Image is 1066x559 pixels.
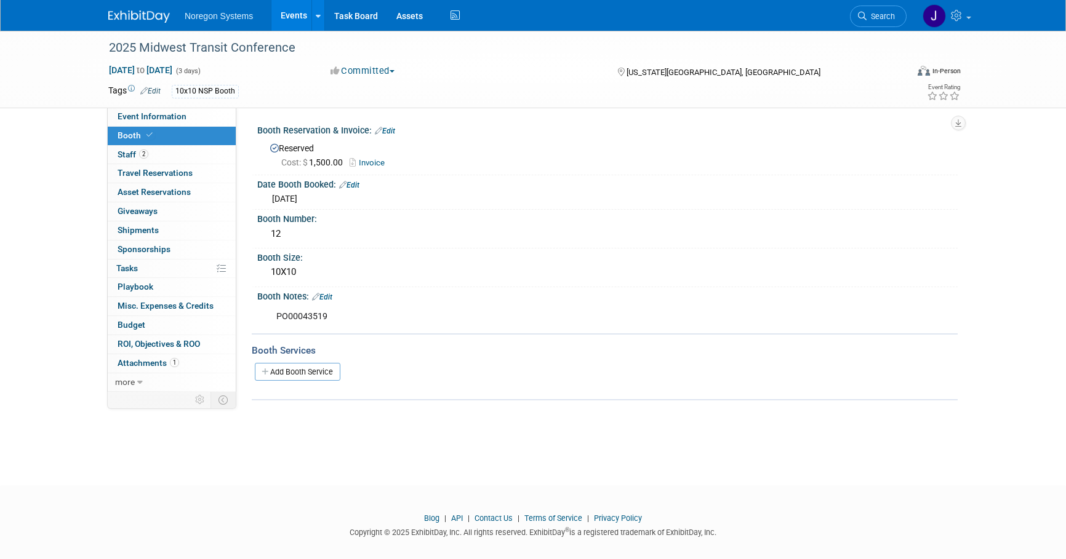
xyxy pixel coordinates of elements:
[252,344,958,357] div: Booth Services
[266,224,948,244] div: 12
[211,392,236,408] td: Toggle Event Tabs
[135,65,146,75] span: to
[565,526,569,533] sup: ®
[424,513,439,523] a: Blog
[515,513,523,523] span: |
[108,260,236,278] a: Tasks
[170,358,179,367] span: 1
[108,354,236,373] a: Attachments1
[108,297,236,315] a: Misc. Expenses & Credits
[257,210,958,225] div: Booth Number:
[257,175,958,191] div: Date Booth Booked:
[108,84,161,98] td: Tags
[108,164,236,183] a: Travel Reservations
[268,304,822,329] div: PO00043519
[108,316,236,335] a: Budget
[118,130,155,140] span: Booth
[118,339,200,349] span: ROI, Objectives & ROO
[850,6,907,27] a: Search
[118,225,159,235] span: Shipments
[281,157,309,167] span: Cost: $
[146,132,153,138] i: Booth reservation complete
[257,287,958,303] div: Booth Notes:
[255,363,340,381] a: Add Booth Service
[118,187,191,197] span: Asset Reservations
[108,240,236,259] a: Sponsorships
[475,513,513,523] a: Contact Us
[118,111,186,121] span: Event Information
[108,10,170,23] img: ExhibitDay
[834,64,961,82] div: Event Format
[465,513,473,523] span: |
[932,66,961,76] div: In-Person
[172,85,239,98] div: 10x10 NSP Booth
[118,206,158,216] span: Giveaways
[918,66,930,76] img: Format-Inperson.png
[115,377,135,387] span: more
[108,183,236,202] a: Asset Reservations
[339,181,359,189] a: Edit
[375,127,395,135] a: Edit
[451,513,463,523] a: API
[118,320,145,330] span: Budget
[594,513,642,523] a: Privacy Policy
[312,293,332,301] a: Edit
[175,67,201,75] span: (3 days)
[190,392,211,408] td: Personalize Event Tab Strip
[118,244,170,254] span: Sponsorships
[108,127,236,145] a: Booth
[108,221,236,240] a: Shipments
[116,263,138,273] span: Tasks
[108,373,236,392] a: more
[118,149,148,159] span: Staff
[927,84,960,90] div: Event Rating
[326,65,399,77] button: Committed
[185,11,253,21] span: Noregon Systems
[139,149,148,159] span: 2
[281,157,348,167] span: 1,500.00
[108,335,236,354] a: ROI, Objectives & ROO
[118,301,214,311] span: Misc. Expenses & Credits
[923,4,946,28] img: Johana Gil
[257,248,958,264] div: Booth Size:
[257,121,958,137] div: Booth Reservation & Invoice:
[140,87,161,95] a: Edit
[105,37,888,59] div: 2025 Midwest Transit Conference
[108,202,236,221] a: Giveaways
[584,513,592,523] span: |
[272,194,297,204] span: [DATE]
[108,65,173,76] span: [DATE] [DATE]
[118,358,179,368] span: Attachments
[108,146,236,164] a: Staff2
[108,108,236,126] a: Event Information
[118,168,193,178] span: Travel Reservations
[627,68,820,77] span: [US_STATE][GEOGRAPHIC_DATA], [GEOGRAPHIC_DATA]
[266,139,948,169] div: Reserved
[266,263,948,282] div: 10X10
[350,158,391,167] a: Invoice
[524,513,582,523] a: Terms of Service
[118,282,153,291] span: Playbook
[441,513,449,523] span: |
[867,12,895,21] span: Search
[108,278,236,296] a: Playbook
